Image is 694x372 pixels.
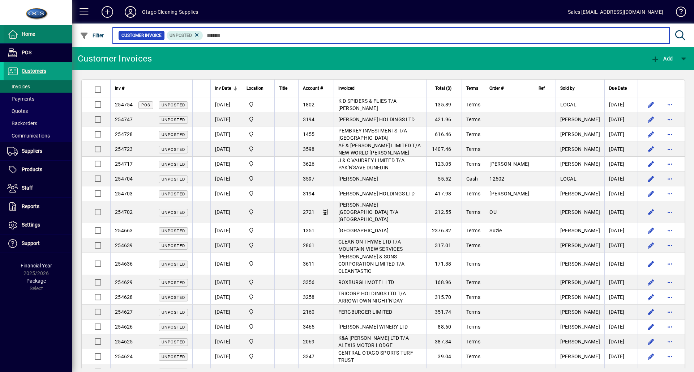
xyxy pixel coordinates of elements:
span: [PERSON_NAME] [560,294,600,300]
td: 317.01 [426,238,462,253]
span: 254717 [115,161,133,167]
td: [DATE] [604,127,638,142]
div: Otago Cleaning Supplies [142,6,198,18]
button: More options [664,114,676,125]
button: Edit [645,99,657,110]
span: CLEAN ON THYME LTD T/A MOUNTAIN VIEW SERVICES [338,239,403,252]
button: More options [664,158,676,170]
span: Unposted [162,295,185,300]
td: [DATE] [210,275,242,290]
span: 3194 [303,117,315,122]
div: Customer Invoices [78,53,152,64]
span: Financial Year [21,263,52,269]
td: [DATE] [210,223,242,238]
button: Profile [119,5,142,18]
span: Head Office [247,208,270,216]
button: Edit [645,291,657,303]
span: Terms [466,339,480,344]
a: Knowledge Base [671,1,685,25]
span: Unposted [162,229,185,233]
td: [DATE] [210,290,242,305]
a: Payments [4,93,72,105]
span: 3194 [303,191,315,196]
span: Head Office [247,278,270,286]
span: 2721 [303,209,315,215]
span: Title [279,84,287,92]
span: 254624 [115,354,133,359]
button: Filter [78,29,106,42]
td: 417.98 [426,186,462,201]
td: [DATE] [210,320,242,334]
span: Sold by [560,84,575,92]
span: [PERSON_NAME] [560,261,600,267]
span: Unposted [162,340,185,344]
span: Location [247,84,264,92]
span: Unposted [162,262,185,267]
span: 3356 [303,279,315,285]
span: [PERSON_NAME] WINERY LTD [338,324,408,330]
td: 212.55 [426,201,462,223]
button: Edit [645,306,657,318]
span: 3597 [303,176,315,182]
div: Sold by [560,84,600,92]
td: 88.60 [426,320,462,334]
span: [PERSON_NAME] HOLDINGS LTD [338,191,415,196]
td: 123.05 [426,157,462,172]
td: [DATE] [210,127,242,142]
td: [DATE] [604,253,638,275]
span: Terms [466,84,478,92]
td: [DATE] [210,305,242,320]
span: Staff [22,185,33,191]
a: Backorders [4,117,72,130]
span: CENTRAL OTAGO SPORTS TURF TRUST [338,350,413,363]
button: Edit [645,240,657,251]
td: [DATE] [210,253,242,275]
mat-chip: Customer Invoice Status: Unposted [167,31,203,40]
span: Products [22,166,42,172]
span: Head Office [247,260,270,268]
button: More options [664,99,676,110]
span: Unposted [162,147,185,152]
span: 3347 [303,354,315,359]
a: Settings [4,216,72,234]
span: Unposted [162,118,185,122]
span: Unposted [162,325,185,330]
span: 254754 [115,102,133,107]
span: 254702 [115,209,133,215]
span: [PERSON_NAME] [338,176,378,182]
div: Due Date [609,84,633,92]
span: 2861 [303,242,315,248]
span: Terms [466,294,480,300]
span: Head Office [247,145,270,153]
span: [PERSON_NAME] [489,191,529,196]
span: Suppliers [22,148,42,154]
button: Edit [645,321,657,333]
span: 254728 [115,131,133,137]
span: [PERSON_NAME] [560,228,600,233]
button: More options [664,276,676,288]
span: Head Office [247,175,270,183]
span: Terms [466,161,480,167]
td: [DATE] [604,290,638,305]
span: Unposted [162,244,185,248]
span: Terms [466,146,480,152]
span: Head Office [247,115,270,123]
button: Edit [645,206,657,218]
span: Unposted [162,210,185,215]
span: Unposted [162,177,185,182]
div: Ref [539,84,551,92]
span: 3598 [303,146,315,152]
td: [DATE] [210,186,242,201]
span: [PERSON_NAME] [489,161,529,167]
span: Terms [466,354,480,359]
span: 254703 [115,191,133,196]
a: Communications [4,130,72,142]
span: [PERSON_NAME] [560,161,600,167]
span: Payments [7,96,34,102]
button: Edit [645,158,657,170]
div: Sales [EMAIL_ADDRESS][DOMAIN_NAME] [568,6,663,18]
span: Inv # [115,84,124,92]
div: Total ($) [431,84,458,92]
td: [DATE] [210,349,242,364]
td: [DATE] [604,142,638,157]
